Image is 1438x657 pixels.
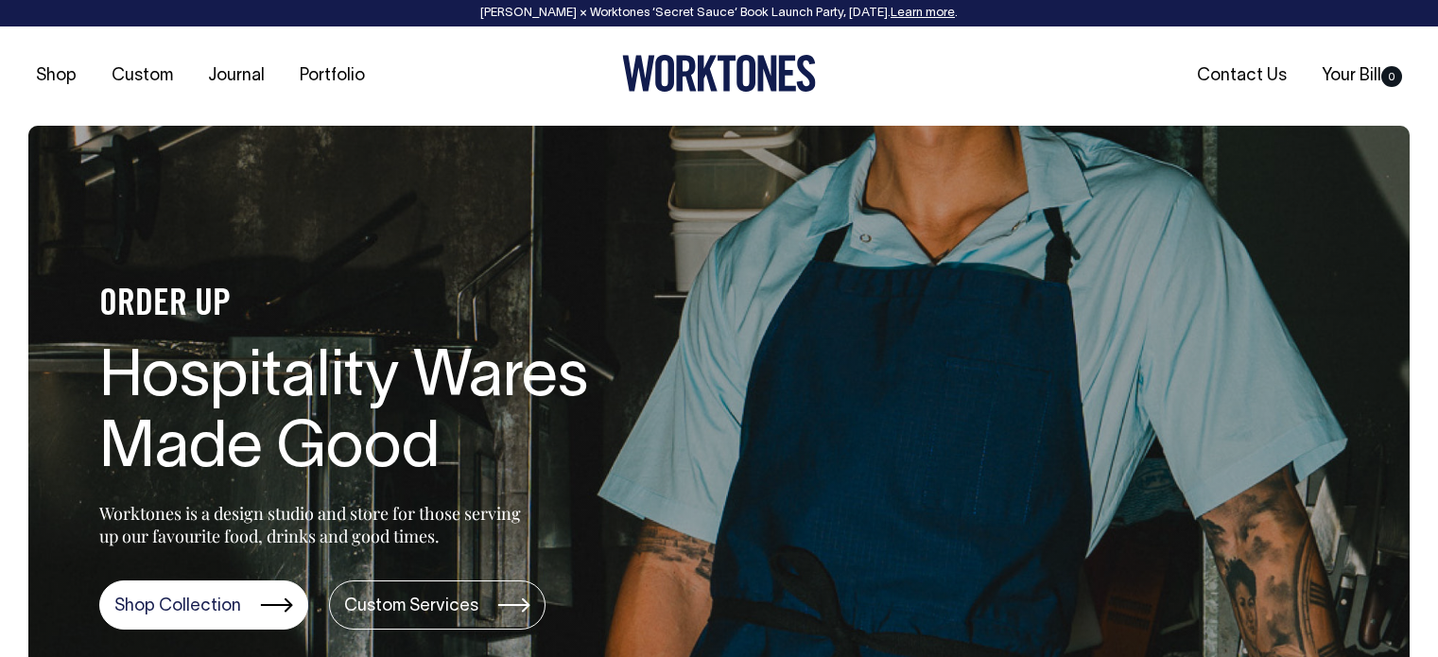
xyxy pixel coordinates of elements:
a: Custom [104,61,181,92]
a: Shop [28,61,84,92]
a: Journal [200,61,272,92]
h1: Hospitality Wares Made Good [99,344,704,486]
span: 0 [1381,66,1402,87]
h4: ORDER UP [99,285,704,325]
a: Portfolio [292,61,372,92]
a: Your Bill0 [1314,61,1410,92]
a: Custom Services [329,580,546,630]
div: [PERSON_NAME] × Worktones ‘Secret Sauce’ Book Launch Party, [DATE]. . [19,7,1419,20]
a: Contact Us [1189,61,1294,92]
a: Learn more [891,8,955,19]
a: Shop Collection [99,580,308,630]
p: Worktones is a design studio and store for those serving up our favourite food, drinks and good t... [99,502,529,547]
